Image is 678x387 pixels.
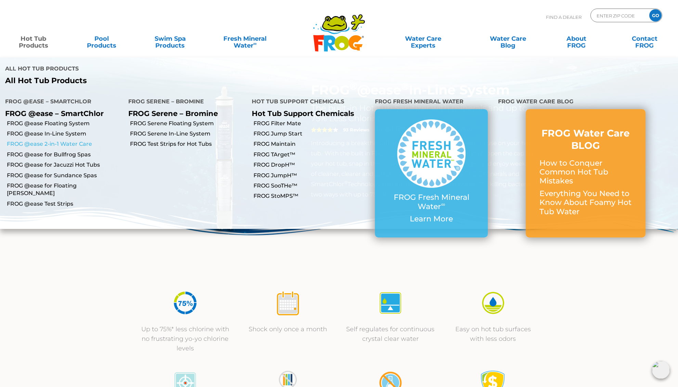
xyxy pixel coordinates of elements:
[546,9,582,26] p: Find A Dealer
[128,109,241,118] p: FROG Serene – Bromine
[212,32,278,46] a: Fresh MineralWater∞
[275,290,301,316] img: icon-atease-shock-once
[596,11,642,21] input: Zip Code Form
[7,130,123,138] a: FROG @ease In-Line System
[480,290,506,316] img: icon-atease-easy-on
[618,32,671,46] a: ContactFROG
[389,215,474,223] p: Learn More
[7,120,123,127] a: FROG @ease Floating System
[7,140,123,148] a: FROG @ease 2-in-1 Water Care
[7,32,60,46] a: Hot TubProducts
[652,361,670,379] img: openIcon
[253,140,370,148] a: FROG Maintain
[130,120,246,127] a: FROG Serene Floating System
[378,290,403,316] img: icon-atease-self-regulates
[380,32,466,46] a: Water CareExperts
[253,151,370,158] a: FROG TArget™
[539,189,632,216] p: Everything You Need to Know About Foamy Hot Tub Water
[252,109,354,118] a: Hot Tub Support Chemicals
[346,324,435,344] p: Self regulates for continuous crystal clear water
[539,127,632,152] h3: FROG Water Care BLOG
[144,32,197,46] a: Swim SpaProducts
[550,32,603,46] a: AboutFROG
[5,109,118,118] p: FROG @ease – SmartChlor
[252,95,365,109] h4: Hot Tub Support Chemicals
[448,324,537,344] p: Easy on hot tub surfaces with less odors
[375,95,488,109] h4: FROG Fresh Mineral Water
[253,192,370,200] a: FROG StoMPS™
[253,41,257,46] sup: ∞
[130,140,246,148] a: FROG Test Strips for Hot Tubs
[253,120,370,127] a: FROG Filter Mate
[253,161,370,169] a: FROG DropH™
[481,32,534,46] a: Water CareBlog
[7,182,123,197] a: FROG @ease for Floating [PERSON_NAME]
[172,290,198,316] img: icon-atease-75percent-less
[7,151,123,158] a: FROG @ease for Bullfrog Spas
[253,130,370,138] a: FROG Jump Start
[389,119,474,227] a: FROG Fresh Mineral Water∞ Learn More
[253,182,370,190] a: FROG SooTHe™
[7,161,123,169] a: FROG @ease for Jacuzzi Hot Tubs
[649,9,662,22] input: GO
[5,63,334,76] h4: All Hot Tub Products
[7,172,123,179] a: FROG @ease for Sundance Spas
[7,200,123,208] a: FROG @ease Test Strips
[5,76,334,85] a: All Hot Tub Products
[539,127,632,220] a: FROG Water Care BLOG How to Conquer Common Hot Tub Mistakes Everything You Need to Know About Foa...
[389,193,474,211] p: FROG Fresh Mineral Water
[75,32,128,46] a: PoolProducts
[130,130,246,138] a: FROG Serene In-Line System
[243,324,332,334] p: Shock only once a month
[128,95,241,109] h4: FROG Serene – Bromine
[539,159,632,186] p: How to Conquer Common Hot Tub Mistakes
[498,95,673,109] h4: FROG Water Care Blog
[441,201,445,208] sup: ∞
[253,172,370,179] a: FROG JumpH™
[5,95,118,109] h4: FROG @ease – SmartChlor
[141,324,230,353] p: Up to 75%* less chlorine with no frustrating yo-yo chlorine levels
